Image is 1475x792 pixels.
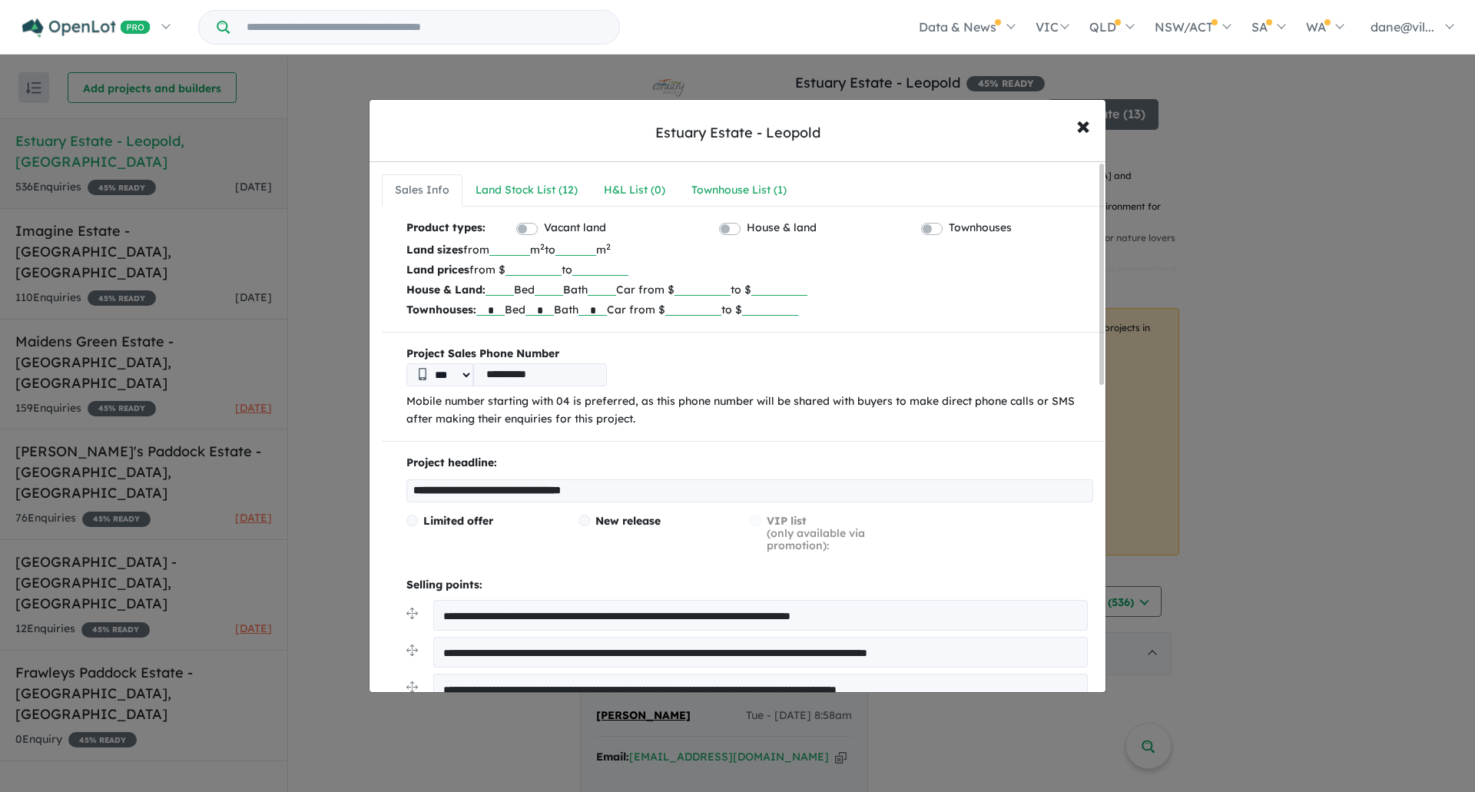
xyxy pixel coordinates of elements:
div: Townhouse List ( 1 ) [691,181,787,200]
b: Product types: [406,219,486,240]
sup: 2 [606,241,611,252]
div: Sales Info [395,181,449,200]
span: dane@vil... [1371,19,1434,35]
img: Phone icon [419,368,426,380]
sup: 2 [540,241,545,252]
img: drag.svg [406,608,418,619]
b: House & Land: [406,283,486,297]
p: Selling points: [406,576,1093,595]
span: × [1076,108,1090,141]
div: Estuary Estate - Leopold [655,123,820,143]
div: Land Stock List ( 12 ) [476,181,578,200]
b: Project Sales Phone Number [406,345,1093,363]
span: Limited offer [423,514,493,528]
img: Openlot PRO Logo White [22,18,151,38]
p: Bed Bath Car from $ to $ [406,280,1093,300]
b: Land sizes [406,243,463,257]
b: Townhouses: [406,303,476,316]
label: Vacant land [544,219,606,237]
label: House & land [747,219,817,237]
p: from m to m [406,240,1093,260]
img: drag.svg [406,645,418,656]
img: drag.svg [406,681,418,693]
label: Townhouses [949,219,1012,237]
b: Land prices [406,263,469,277]
span: New release [595,514,661,528]
div: H&L List ( 0 ) [604,181,665,200]
p: Project headline: [406,454,1093,472]
p: Mobile number starting with 04 is preferred, as this phone number will be shared with buyers to m... [406,393,1093,429]
p: from $ to [406,260,1093,280]
p: Bed Bath Car from $ to $ [406,300,1093,320]
input: Try estate name, suburb, builder or developer [233,11,616,44]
